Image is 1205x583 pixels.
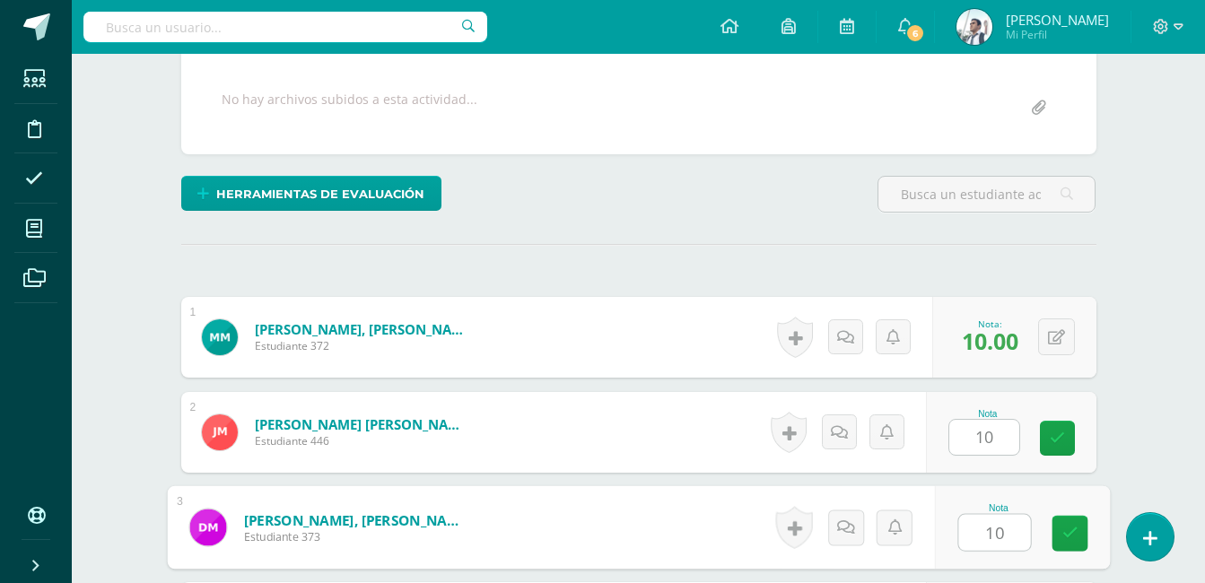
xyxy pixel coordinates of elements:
input: 0-10.0 [958,515,1030,551]
span: Estudiante 372 [255,338,470,353]
span: Herramientas de evaluación [216,178,424,211]
input: Busca un usuario... [83,12,487,42]
div: Nota [948,409,1027,419]
img: 251c2580e0645f0336d08d97e8154c36.png [202,414,238,450]
input: 0-10.0 [949,420,1019,455]
img: 230cad3796f4c99469c76dcb3c1c9572.png [189,509,226,545]
a: Herramientas de evaluación [181,176,441,211]
div: Nota [957,503,1039,513]
span: Mi Perfil [1006,27,1109,42]
div: Nota: [962,318,1018,330]
span: 10.00 [962,326,1018,356]
img: b6aaada6451cc67ecf473bf531170def.png [956,9,992,45]
a: [PERSON_NAME], [PERSON_NAME] [255,320,470,338]
a: [PERSON_NAME] [PERSON_NAME] [255,415,470,433]
input: Busca un estudiante aquí... [878,177,1095,212]
a: [PERSON_NAME], [PERSON_NAME] [243,510,465,529]
span: Estudiante 446 [255,433,470,448]
span: 6 [905,23,925,43]
span: [PERSON_NAME] [1006,11,1109,29]
img: 7d8232f4c552fad38de380fdcff7c787.png [202,319,238,355]
span: Estudiante 373 [243,529,465,545]
div: No hay archivos subidos a esta actividad... [222,91,477,126]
